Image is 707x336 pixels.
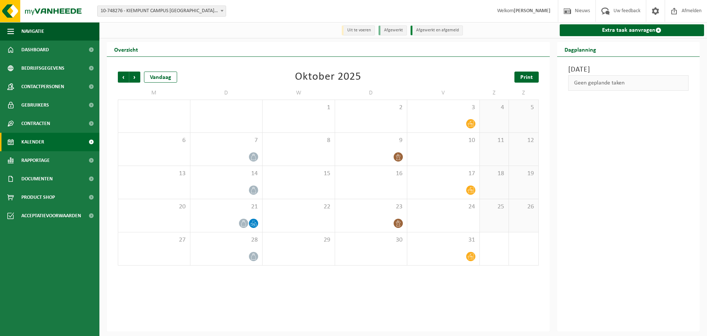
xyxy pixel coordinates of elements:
[266,203,331,211] span: 22
[129,72,140,83] span: Volgende
[21,41,49,59] span: Dashboard
[194,170,259,178] span: 14
[118,86,190,100] td: M
[513,170,534,178] span: 19
[520,75,533,80] span: Print
[411,170,476,178] span: 17
[122,236,186,244] span: 27
[335,86,408,100] td: D
[339,170,404,178] span: 16
[98,6,226,16] span: 10-748276 - KIEMPUNT CAMPUS ASSENEDE - ASSENEDE
[107,42,145,56] h2: Overzicht
[483,136,505,145] span: 11
[483,203,505,211] span: 25
[190,86,263,100] td: D
[483,104,505,112] span: 4
[513,104,534,112] span: 5
[407,86,480,100] td: V
[295,72,361,83] div: Oktober 2025
[411,136,476,145] span: 10
[411,203,476,211] span: 24
[568,75,689,91] div: Geen geplande taken
[514,72,539,83] a: Print
[342,25,375,35] li: Uit te voeren
[560,24,704,36] a: Extra taak aanvragen
[21,22,44,41] span: Navigatie
[21,77,64,96] span: Contactpersonen
[411,25,463,35] li: Afgewerkt en afgemeld
[557,42,604,56] h2: Dagplanning
[339,236,404,244] span: 30
[266,236,331,244] span: 29
[411,236,476,244] span: 31
[122,203,186,211] span: 20
[266,104,331,112] span: 1
[21,96,49,114] span: Gebruikers
[21,170,53,188] span: Documenten
[509,86,538,100] td: Z
[21,207,81,225] span: Acceptatievoorwaarden
[21,114,50,133] span: Contracten
[411,104,476,112] span: 3
[21,133,44,151] span: Kalender
[266,170,331,178] span: 15
[339,136,404,145] span: 9
[21,188,55,207] span: Product Shop
[122,136,186,145] span: 6
[194,236,259,244] span: 28
[194,203,259,211] span: 21
[21,151,50,170] span: Rapportage
[513,203,534,211] span: 26
[483,170,505,178] span: 18
[144,72,177,83] div: Vandaag
[263,86,335,100] td: W
[514,8,551,14] strong: [PERSON_NAME]
[266,136,331,145] span: 8
[568,64,689,75] h3: [DATE]
[339,203,404,211] span: 23
[118,72,129,83] span: Vorige
[122,170,186,178] span: 13
[194,136,259,145] span: 7
[480,86,509,100] td: Z
[339,104,404,112] span: 2
[379,25,407,35] li: Afgewerkt
[97,6,226,17] span: 10-748276 - KIEMPUNT CAMPUS ASSENEDE - ASSENEDE
[21,59,64,77] span: Bedrijfsgegevens
[513,136,534,145] span: 12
